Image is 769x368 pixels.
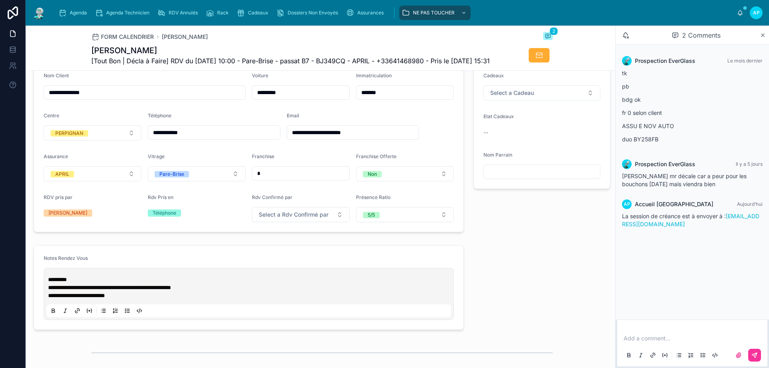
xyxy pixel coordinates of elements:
[217,10,229,16] span: Rack
[91,56,490,66] span: [Tout Bon | Décla à Faire] RDV du [DATE] 10:00 - Pare-Brise - passat B7 - BJ349CQ - APRIL - +3364...
[44,166,141,181] button: Select Button
[357,10,384,16] span: Assurances
[101,33,154,41] span: FORM CALENDRIER
[106,10,149,16] span: Agenda Technicien
[622,69,763,77] p: tk
[288,10,338,16] span: Dossiers Non Envoyés
[169,10,198,16] span: RDV Annulés
[55,171,69,177] div: APRIL
[148,194,173,200] span: Rdv Pris en
[91,45,490,56] h1: [PERSON_NAME]
[682,30,721,40] span: 2 Comments
[55,130,83,137] div: PERPIGNAN
[483,72,504,78] span: Cadeaux
[622,82,763,90] p: pb
[737,201,763,207] span: Aujourd’hui
[356,166,454,181] button: Select Button
[753,10,760,16] span: AP
[356,153,397,159] span: Franchise Offerte
[44,125,141,141] button: Select Button
[356,207,454,222] button: Select Button
[543,32,553,42] button: 2
[483,129,488,137] span: --
[252,72,268,78] span: Voiture
[44,194,72,200] span: RDV pris par
[624,201,630,207] span: AP
[274,6,344,20] a: Dossiers Non Envoyés
[622,109,763,117] p: fr 0 selon client
[252,153,274,159] span: Franchise
[483,152,512,158] span: Nom Parrain
[148,166,246,181] button: Select Button
[162,33,208,41] a: [PERSON_NAME]
[53,4,737,22] div: scrollable content
[483,113,514,119] span: Etat Cadeaux
[159,171,184,177] div: Pare-Brise
[622,95,763,104] p: bdg ok
[203,6,234,20] a: Rack
[550,27,558,35] span: 2
[44,255,88,261] span: Notes Rendez Vous
[622,173,747,187] span: [PERSON_NAME] mr décale car a peur pour les bouchons [DATE] mais viendra bien
[234,6,274,20] a: Cadeaux
[635,200,713,208] span: Accueil [GEOGRAPHIC_DATA]
[635,57,695,65] span: Prospection EverGlass
[48,209,87,217] div: [PERSON_NAME]
[368,212,375,218] div: 5/5
[148,113,171,119] span: Téléphone
[32,6,46,19] img: App logo
[248,10,268,16] span: Cadeaux
[635,160,695,168] span: Prospection EverGlass
[91,33,154,41] a: FORM CALENDRIER
[368,171,377,177] div: Non
[622,135,763,143] p: duo BY258FB
[252,207,350,222] button: Select Button
[153,209,176,217] div: Téléphone
[259,211,328,219] span: Select a Rdv Confirmé par
[155,6,203,20] a: RDV Annulés
[356,72,392,78] span: Immatriculation
[44,113,59,119] span: Centre
[148,153,165,159] span: Vitrage
[252,194,292,200] span: Rdv Confirmé par
[736,161,763,167] span: Il y a 5 jours
[483,85,600,101] button: Select Button
[622,213,759,227] span: La session de créance est à envoyer à :
[44,153,68,159] span: Assurance
[490,89,534,97] span: Select a Cadeau
[622,122,763,130] p: ASSU E NOV AUTO
[727,58,763,64] span: Le mois dernier
[287,113,299,119] span: Email
[93,6,155,20] a: Agenda Technicien
[344,6,389,20] a: Assurances
[413,10,455,16] span: NE PAS TOUCHER
[44,72,69,78] span: Nom Client
[399,6,471,20] a: NE PAS TOUCHER
[56,6,93,20] a: Agenda
[356,194,391,200] span: Présence Ratio
[70,10,87,16] span: Agenda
